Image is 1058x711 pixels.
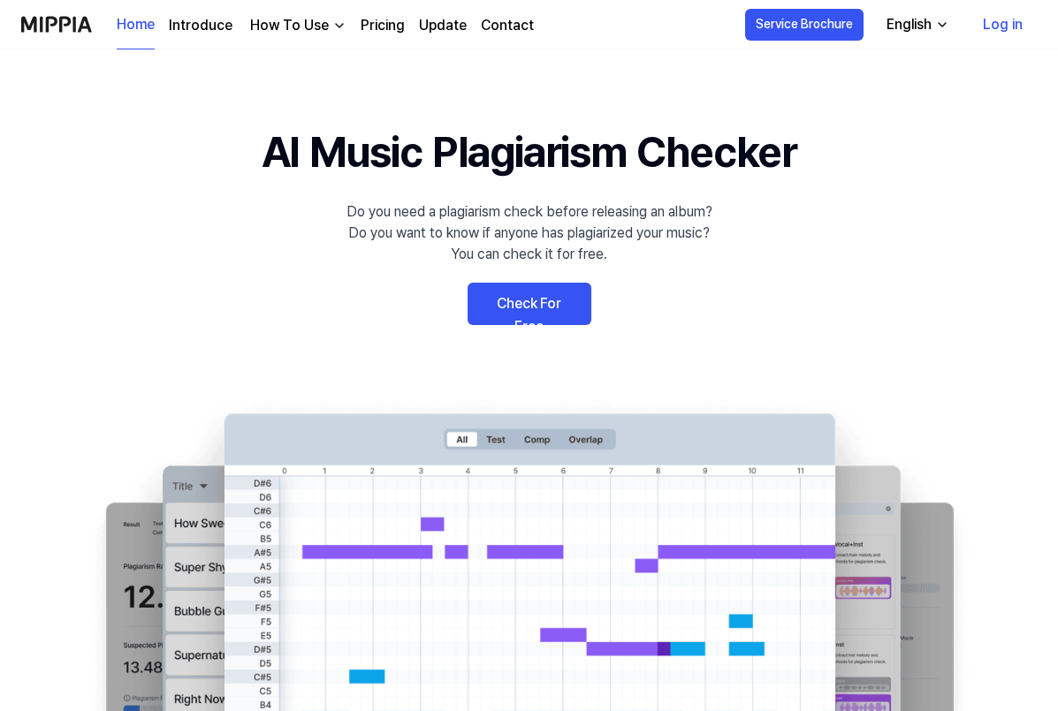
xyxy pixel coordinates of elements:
[247,15,346,36] button: How To Use
[169,15,232,36] a: Introduce
[332,19,346,33] img: down
[247,15,332,36] div: How To Use
[117,1,155,49] a: Home
[419,15,467,36] a: Update
[872,7,960,42] button: English
[745,9,864,41] button: Service Brochure
[468,283,591,325] a: Check For Free
[361,15,405,36] a: Pricing
[346,201,712,265] div: Do you need a plagiarism check before releasing an album? Do you want to know if anyone has plagi...
[481,15,534,36] a: Contact
[262,120,796,184] h1: AI Music Plagiarism Checker
[883,14,935,35] div: English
